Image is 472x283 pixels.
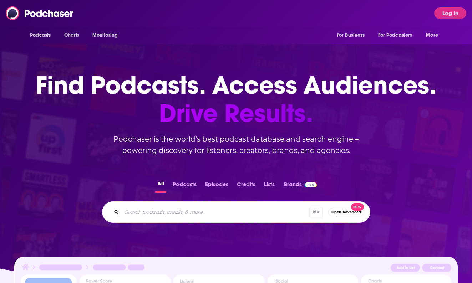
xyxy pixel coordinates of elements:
[25,29,60,42] button: open menu
[351,203,364,211] span: New
[309,207,323,217] span: ⌘ K
[64,30,80,40] span: Charts
[337,30,365,40] span: For Business
[332,29,374,42] button: open menu
[203,179,230,193] button: Episodes
[102,201,370,223] div: Search podcasts, credits, & more...
[87,29,127,42] button: open menu
[171,179,199,193] button: Podcasts
[421,29,447,42] button: open menu
[93,133,379,156] h2: Podchaser is the world’s best podcast database and search engine – powering discovery for listene...
[60,29,84,42] a: Charts
[331,210,361,214] span: Open Advanced
[30,30,51,40] span: Podcasts
[434,7,466,19] button: Log In
[374,29,423,42] button: open menu
[6,6,74,20] img: Podchaser - Follow, Share and Rate Podcasts
[36,71,436,128] h1: Find Podcasts. Access Audiences.
[328,208,364,216] button: Open AdvancedNew
[284,179,317,193] a: BrandsPodchaser Pro
[235,179,258,193] button: Credits
[378,30,412,40] span: For Podcasters
[155,179,166,193] button: All
[36,99,436,128] span: Drive Results.
[305,182,317,187] img: Podchaser Pro
[21,263,452,274] img: Podcast Insights Header
[92,30,118,40] span: Monitoring
[262,179,277,193] button: Lists
[122,206,309,218] input: Search podcasts, credits, & more...
[426,30,438,40] span: More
